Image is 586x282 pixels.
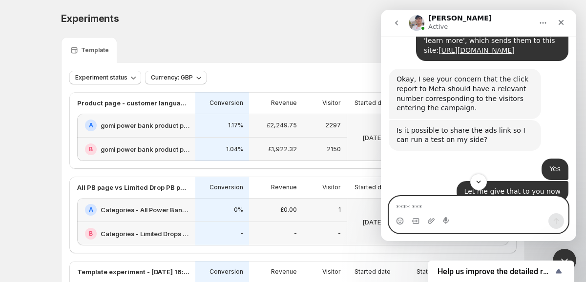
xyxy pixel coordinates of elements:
p: [DATE] [362,217,383,227]
p: 1.17% [228,121,243,129]
span: Experiments [61,13,119,24]
p: - [294,230,297,238]
h2: Categories - All Power Banks - [DATE] [101,205,189,215]
h2: A [89,206,93,214]
button: Currency: GBP [145,71,207,84]
p: Started date [355,99,391,107]
p: Template experiment - [DATE] 16:31:33 [77,267,189,277]
p: Conversion [209,183,243,191]
p: Visitor [322,99,341,107]
p: - [338,230,341,238]
p: Product page - customer language test [77,98,189,108]
p: 1 [338,206,341,214]
p: Conversion [209,268,243,276]
p: 2150 [327,145,341,153]
p: Template [81,46,109,54]
span: Currency: GBP [151,74,193,81]
p: Visitor [322,183,341,191]
p: Conversion [209,99,243,107]
iframe: Intercom live chat [381,10,576,241]
h2: gomi power bank product page [101,121,189,130]
p: Revenue [271,183,297,191]
h2: B [89,145,93,153]
p: £1,922.32 [268,145,297,153]
p: Visitor [322,268,341,276]
p: £0.00 [280,206,297,214]
h2: gomi power bank product page - [DATE] test [101,144,189,154]
p: £2,249.75 [267,121,297,129]
p: Revenue [271,268,297,276]
p: 1.04% [226,145,243,153]
p: - [240,230,243,238]
span: Help us improve the detailed report for A/B campaigns [438,267,553,276]
button: Show survey - Help us improve the detailed report for A/B campaigns [438,265,565,277]
p: Started date [355,183,391,191]
p: All PB page vs Limited Drop PB page [77,182,189,192]
h2: B [89,230,93,238]
span: Experiment status [75,74,127,81]
h2: Categories - Limited Drops - [DATE] [101,229,189,239]
h2: A [89,121,93,129]
p: Status [417,268,435,276]
p: Revenue [271,99,297,107]
p: Started date [355,268,391,276]
button: Experiment status [69,71,141,84]
p: 2297 [325,121,341,129]
p: [DATE] [362,133,383,142]
p: 0% [234,206,243,214]
iframe: Intercom live chat [553,249,576,272]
